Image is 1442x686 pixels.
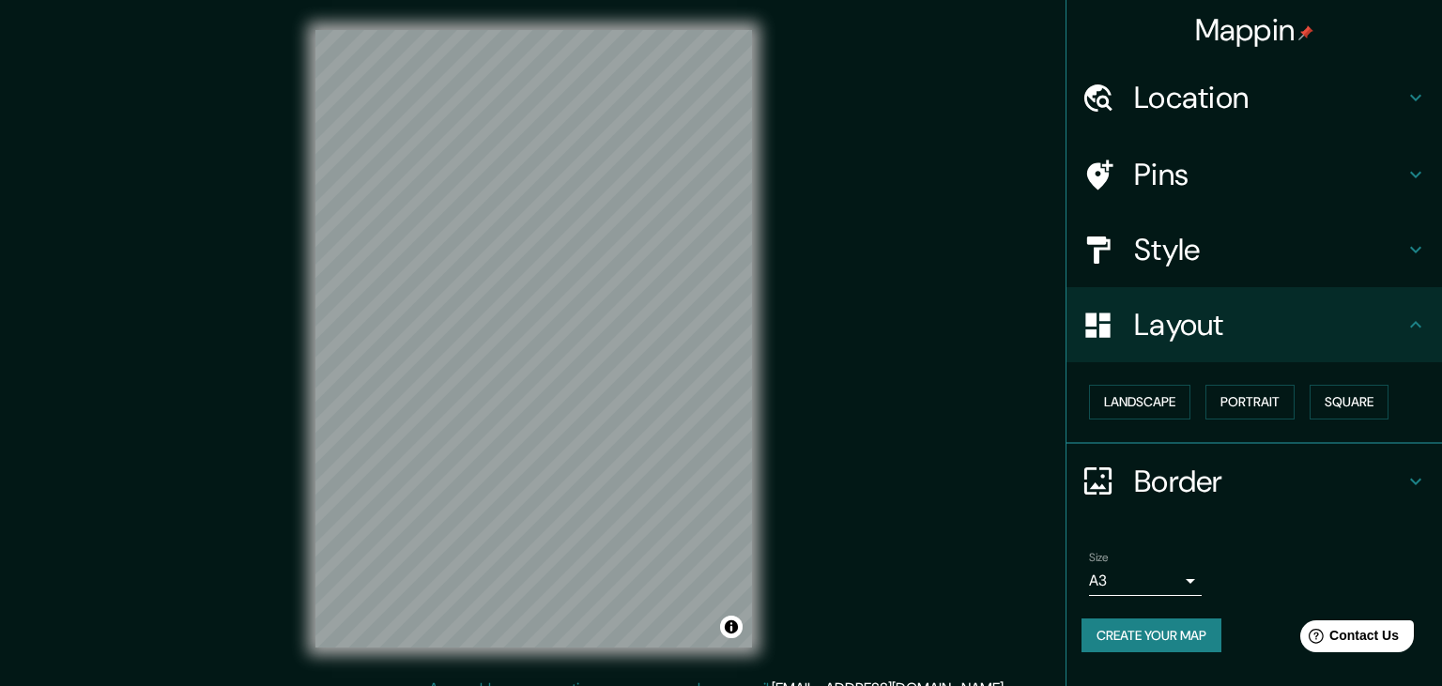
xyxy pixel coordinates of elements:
[1089,385,1190,419] button: Landscape
[1089,549,1109,565] label: Size
[1066,60,1442,135] div: Location
[1205,385,1295,419] button: Portrait
[1195,11,1314,49] h4: Mappin
[1275,613,1421,665] iframe: Help widget launcher
[1066,287,1442,362] div: Layout
[1298,25,1313,40] img: pin-icon.png
[1089,566,1202,596] div: A3
[315,30,752,648] canvas: Map
[1134,306,1404,343] h4: Layout
[1066,444,1442,519] div: Border
[1134,463,1404,500] h4: Border
[1134,156,1404,193] h4: Pins
[1134,231,1404,268] h4: Style
[1310,385,1388,419] button: Square
[1081,618,1221,653] button: Create your map
[1066,212,1442,287] div: Style
[1066,137,1442,212] div: Pins
[1134,79,1404,116] h4: Location
[720,616,743,638] button: Toggle attribution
